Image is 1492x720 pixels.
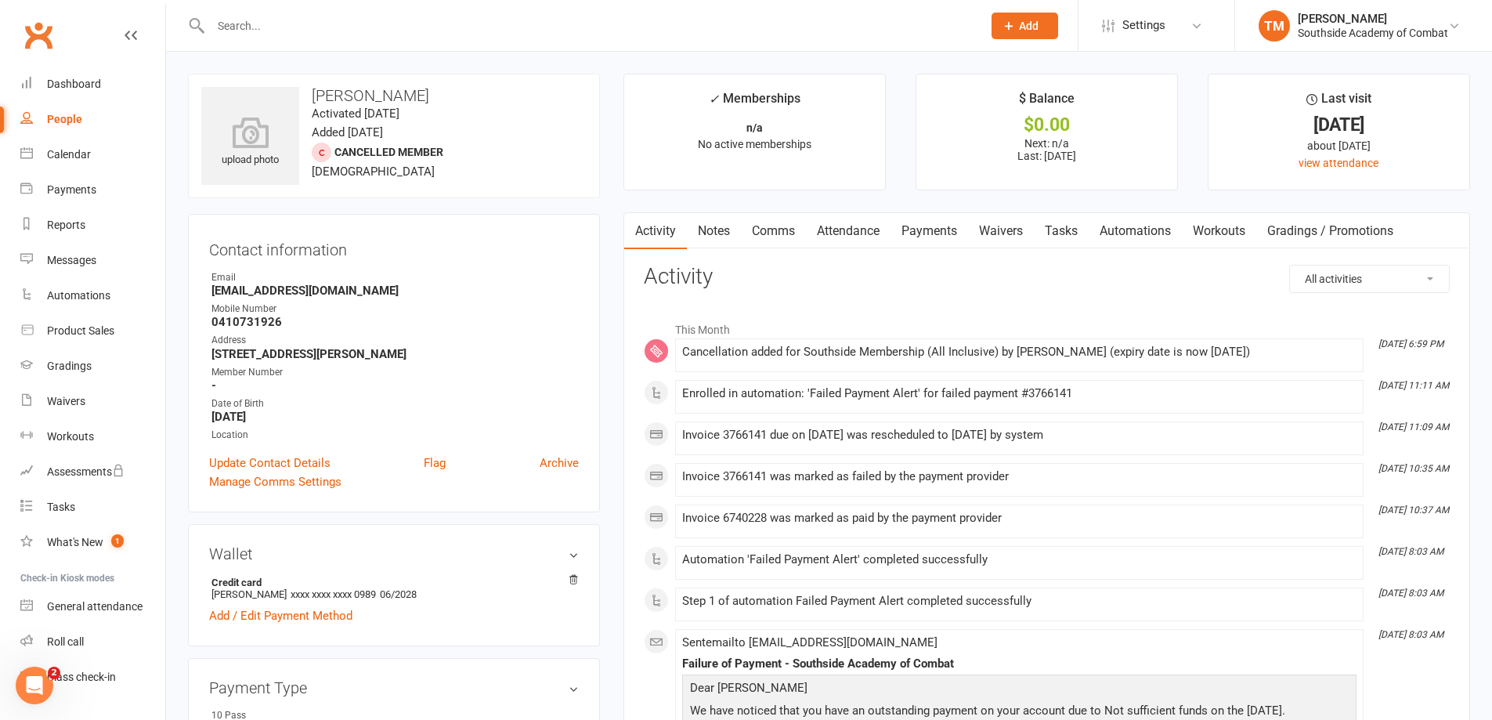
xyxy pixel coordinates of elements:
div: Messages [47,254,96,266]
time: Activated [DATE] [312,107,399,121]
div: Reports [47,219,85,231]
div: Assessments [47,465,125,478]
div: Location [211,428,579,443]
a: Messages [20,243,165,278]
strong: Credit card [211,577,571,588]
div: [PERSON_NAME] [1298,12,1448,26]
div: about [DATE] [1223,137,1455,154]
span: 06/2028 [380,588,417,600]
a: Payments [891,213,968,249]
a: Payments [20,172,165,208]
span: Add [1019,20,1039,32]
a: Archive [540,454,579,472]
div: Date of Birth [211,396,579,411]
a: Workouts [20,419,165,454]
div: [DATE] [1223,117,1455,133]
a: Dashboard [20,67,165,102]
div: Member Number [211,365,579,380]
a: Notes [687,213,741,249]
a: Gradings [20,349,165,384]
div: Calendar [47,148,91,161]
p: Next: n/a Last: [DATE] [930,137,1163,162]
a: What's New1 [20,525,165,560]
div: Invoice 3766141 was marked as failed by the payment provider [682,470,1357,483]
i: [DATE] 11:09 AM [1378,422,1449,432]
div: Cancellation added for Southside Membership (All Inclusive) by [PERSON_NAME] (expiry date is now ... [682,346,1357,359]
div: Southside Academy of Combat [1298,26,1448,40]
input: Search... [206,15,971,37]
div: Email [211,270,579,285]
div: General attendance [47,600,143,613]
li: [PERSON_NAME] [209,574,579,602]
div: $ Balance [1019,89,1075,117]
div: Memberships [709,89,800,118]
i: [DATE] 10:35 AM [1378,463,1449,474]
li: This Month [644,313,1450,338]
strong: - [211,378,579,393]
a: Clubworx [19,16,58,55]
a: Gradings / Promotions [1256,213,1404,249]
h3: Wallet [209,545,579,563]
span: xxxx xxxx xxxx 0989 [291,588,376,600]
div: Step 1 of automation Failed Payment Alert completed successfully [682,595,1357,608]
div: What's New [47,536,103,548]
a: Class kiosk mode [20,660,165,695]
span: Cancelled member [334,146,443,158]
a: Comms [741,213,806,249]
a: view attendance [1299,157,1378,169]
i: ✓ [709,92,719,107]
div: Enrolled in automation: 'Failed Payment Alert' for failed payment #3766141 [682,387,1357,400]
i: [DATE] 8:03 AM [1378,588,1443,599]
h3: [PERSON_NAME] [201,87,587,104]
strong: [DATE] [211,410,579,424]
div: Dashboard [47,78,101,90]
strong: [STREET_ADDRESS][PERSON_NAME] [211,347,579,361]
div: $0.00 [930,117,1163,133]
div: Payments [47,183,96,196]
div: upload photo [201,117,299,168]
button: Add [992,13,1058,39]
a: Add / Edit Payment Method [209,606,352,625]
span: [DEMOGRAPHIC_DATA] [312,165,435,179]
a: Activity [624,213,687,249]
div: Gradings [47,360,92,372]
div: TM [1259,10,1290,42]
div: People [47,113,82,125]
div: Tasks [47,501,75,513]
div: Invoice 6740228 was marked as paid by the payment provider [682,512,1357,525]
div: Workouts [47,430,94,443]
a: Roll call [20,624,165,660]
a: Update Contact Details [209,454,331,472]
div: Invoice 3766141 due on [DATE] was rescheduled to [DATE] by system [682,429,1357,442]
a: People [20,102,165,137]
div: Waivers [47,395,85,407]
div: Class check-in [47,671,116,683]
a: General attendance kiosk mode [20,589,165,624]
div: Roll call [47,635,84,648]
a: Tasks [1034,213,1089,249]
time: Added [DATE] [312,125,383,139]
div: Automations [47,289,110,302]
iframe: Intercom live chat [16,667,53,704]
i: [DATE] 8:03 AM [1378,546,1443,557]
div: Last visit [1306,89,1371,117]
a: Waivers [968,213,1034,249]
strong: 0410731926 [211,315,579,329]
div: Product Sales [47,324,114,337]
a: Reports [20,208,165,243]
h3: Contact information [209,235,579,259]
a: Waivers [20,384,165,419]
span: Settings [1122,8,1165,43]
a: Flag [424,454,446,472]
i: [DATE] 6:59 PM [1378,338,1443,349]
span: Sent email to [EMAIL_ADDRESS][DOMAIN_NAME] [682,635,937,649]
a: Calendar [20,137,165,172]
a: Tasks [20,490,165,525]
a: Automations [20,278,165,313]
div: Failure of Payment - Southside Academy of Combat [682,657,1357,671]
a: Product Sales [20,313,165,349]
a: Workouts [1182,213,1256,249]
a: Manage Comms Settings [209,472,341,491]
strong: n/a [746,121,763,134]
span: No active memberships [698,138,811,150]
